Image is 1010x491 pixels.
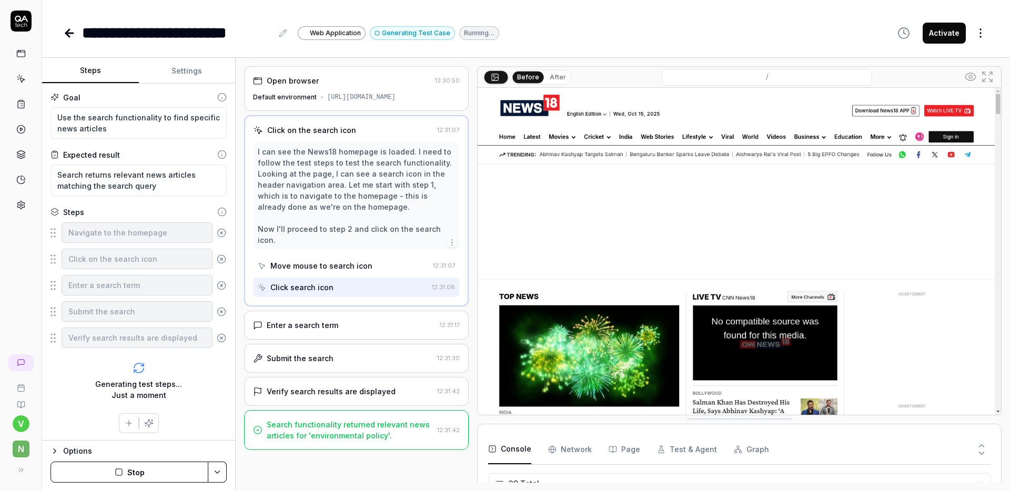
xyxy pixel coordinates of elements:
[270,260,372,271] div: Move mouse to search icon
[267,75,319,86] div: Open browser
[433,262,455,269] time: 12:31:07
[435,77,460,84] time: 12:30:50
[4,432,37,459] button: n
[213,249,230,270] button: Remove step
[4,375,37,392] a: Book a call with us
[50,462,208,483] button: Stop
[548,435,592,464] button: Network
[213,301,230,322] button: Remove step
[923,23,966,44] button: Activate
[962,68,979,85] button: Show all interative elements
[50,445,227,457] button: Options
[63,149,120,160] div: Expected result
[298,26,366,40] a: Web Application
[50,274,227,296] div: Suggestions
[440,321,460,329] time: 12:31:17
[327,93,396,102] div: [URL][DOMAIN_NAME]
[42,58,139,84] button: Steps
[513,71,544,83] button: Before
[459,26,499,40] div: Running…
[254,256,459,275] button: Move mouse to search icon12:31:07
[437,354,460,362] time: 12:31:30
[478,88,1001,415] img: Screenshot
[8,354,34,371] a: New conversation
[734,435,769,464] button: Graph
[213,222,230,243] button: Remove step
[488,435,531,464] button: Console
[63,207,84,218] div: Steps
[95,379,182,401] div: Generating test steps... Just a moment
[546,71,570,83] button: After
[258,146,455,245] div: I can see the News18 homepage is loaded. I need to follow the test steps to test the search funct...
[50,248,227,270] div: Suggestions
[437,387,460,395] time: 12:31:42
[979,68,996,85] button: Open in full screen
[13,415,29,432] button: v
[310,28,361,38] span: Web Application
[63,92,80,103] div: Goal
[891,23,916,44] button: View version history
[437,126,459,134] time: 12:31:07
[657,435,717,464] button: Test & Agent
[267,419,433,441] div: Search functionality returned relevant news articles for 'environmental policy'.
[139,58,236,84] button: Settings
[50,327,227,349] div: Suggestions
[270,282,334,293] div: Click search icon
[63,445,227,457] div: Options
[267,353,334,364] div: Submit the search
[213,328,230,349] button: Remove step
[437,426,460,434] time: 12:31:42
[213,275,230,296] button: Remove step
[254,278,459,297] button: Click search icon12:31:08
[50,222,227,244] div: Suggestions
[4,392,37,409] a: Documentation
[13,441,29,457] span: n
[267,386,396,397] div: Verify search results are displayed
[432,283,455,291] time: 12:31:08
[253,93,317,102] div: Default environment
[370,26,455,40] button: Generating Test Case
[50,301,227,323] div: Suggestions
[609,435,640,464] button: Page
[267,320,338,331] div: Enter a search term
[267,125,356,136] div: Click on the search icon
